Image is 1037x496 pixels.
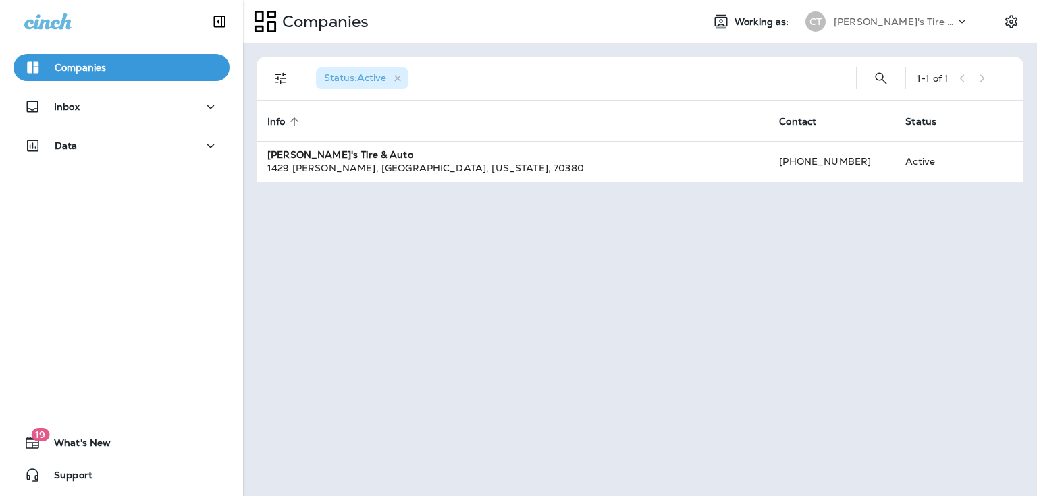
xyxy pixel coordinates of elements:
[917,73,949,84] div: 1 - 1 of 1
[55,62,106,73] p: Companies
[999,9,1023,34] button: Settings
[14,54,230,81] button: Companies
[54,101,80,112] p: Inbox
[768,141,895,182] td: [PHONE_NUMBER]
[267,148,413,161] strong: [PERSON_NAME]'s Tire & Auto
[14,93,230,120] button: Inbox
[267,65,294,92] button: Filters
[779,115,834,128] span: Contact
[31,428,49,441] span: 19
[41,437,111,453] span: What's New
[277,11,369,32] p: Companies
[267,161,757,175] div: 1429 [PERSON_NAME] , [GEOGRAPHIC_DATA] , [US_STATE] , 70380
[805,11,826,32] div: CT
[41,470,92,486] span: Support
[267,115,303,128] span: Info
[905,116,936,128] span: Status
[905,115,954,128] span: Status
[735,16,792,28] span: Working as:
[14,462,230,489] button: Support
[868,65,895,92] button: Search Companies
[267,116,286,128] span: Info
[324,72,386,84] span: Status : Active
[316,67,408,89] div: Status:Active
[834,16,955,27] p: [PERSON_NAME]'s Tire & Auto
[14,429,230,456] button: 19What's New
[14,132,230,159] button: Data
[895,141,972,182] td: Active
[201,8,238,35] button: Collapse Sidebar
[779,116,816,128] span: Contact
[55,140,78,151] p: Data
